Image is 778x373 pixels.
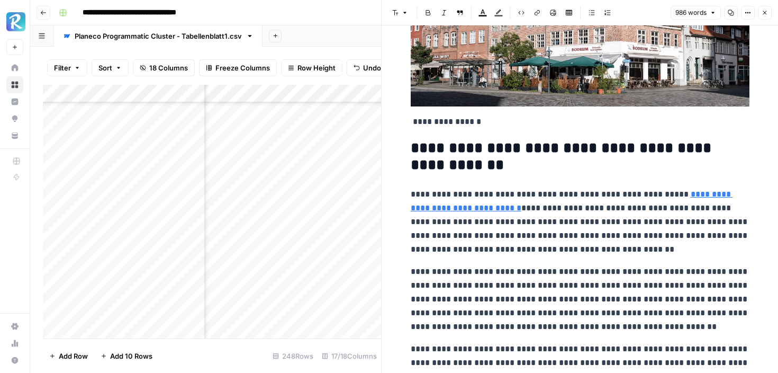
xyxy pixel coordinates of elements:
[75,31,242,41] div: Planeco Programmatic Cluster - Tabellenblatt1.csv
[6,8,23,35] button: Workspace: Radyant
[6,110,23,127] a: Opportunities
[133,59,195,76] button: 18 Columns
[43,348,94,365] button: Add Row
[54,25,263,47] a: Planeco Programmatic Cluster - Tabellenblatt1.csv
[268,348,318,365] div: 248 Rows
[94,348,159,365] button: Add 10 Rows
[6,335,23,352] a: Usage
[92,59,129,76] button: Sort
[199,59,277,76] button: Freeze Columns
[110,351,152,361] span: Add 10 Rows
[318,348,381,365] div: 17/18 Columns
[671,6,721,20] button: 986 words
[6,127,23,144] a: Your Data
[98,63,112,73] span: Sort
[6,59,23,76] a: Home
[347,59,388,76] button: Undo
[6,76,23,93] a: Browse
[215,63,270,73] span: Freeze Columns
[6,12,25,31] img: Radyant Logo
[6,93,23,110] a: Insights
[675,8,707,17] span: 986 words
[6,352,23,369] button: Help + Support
[297,63,336,73] span: Row Height
[6,318,23,335] a: Settings
[363,63,381,73] span: Undo
[47,59,87,76] button: Filter
[54,63,71,73] span: Filter
[59,351,88,361] span: Add Row
[149,63,188,73] span: 18 Columns
[281,59,342,76] button: Row Height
